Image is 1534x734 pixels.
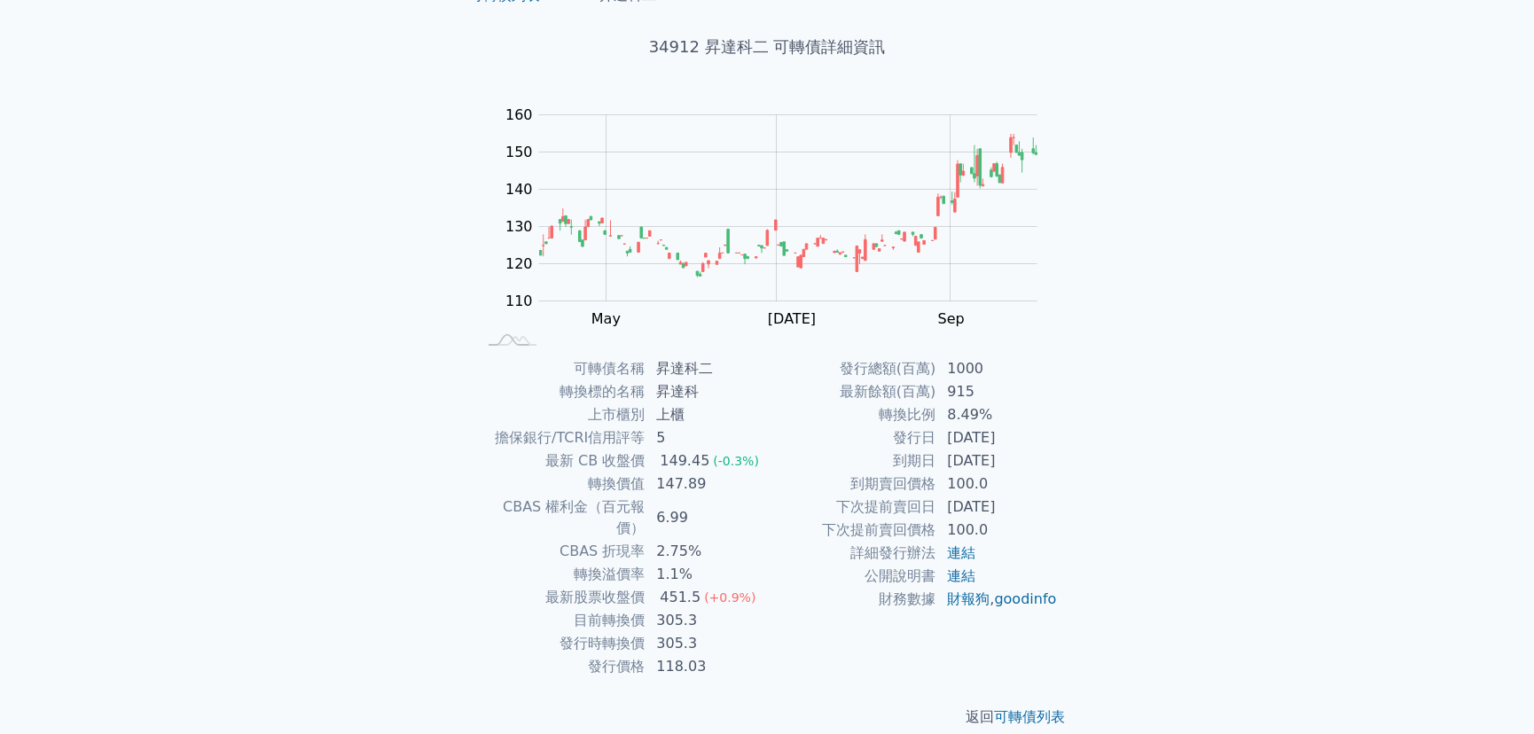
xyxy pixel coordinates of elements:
[646,403,767,426] td: 上櫃
[936,519,1058,542] td: 100.0
[936,403,1058,426] td: 8.49%
[767,472,936,496] td: 到期賣回價格
[767,542,936,565] td: 詳細發行辦法
[505,255,533,272] tspan: 120
[455,707,1079,728] p: 返回
[936,380,1058,403] td: 915
[947,544,975,561] a: 連結
[476,426,646,449] td: 擔保銀行/TCRI信用評等
[646,563,767,586] td: 1.1%
[476,586,646,609] td: 最新股票收盤價
[476,472,646,496] td: 轉換價值
[767,380,936,403] td: 最新餘額(百萬)
[646,380,767,403] td: 昇達科
[476,380,646,403] td: 轉換標的名稱
[505,106,533,123] tspan: 160
[767,565,936,588] td: 公開說明書
[476,403,646,426] td: 上市櫃別
[646,609,767,632] td: 305.3
[767,357,936,380] td: 發行總額(百萬)
[646,655,767,678] td: 118.03
[994,590,1056,607] a: goodinfo
[713,454,759,468] span: (-0.3%)
[938,310,965,327] tspan: Sep
[936,357,1058,380] td: 1000
[768,310,816,327] tspan: [DATE]
[767,588,936,611] td: 財務數據
[936,588,1058,611] td: ,
[947,567,975,584] a: 連結
[455,35,1079,59] h1: 34912 昇達科二 可轉債詳細資訊
[656,587,704,608] div: 451.5
[505,293,533,309] tspan: 110
[505,144,533,160] tspan: 150
[476,655,646,678] td: 發行價格
[936,426,1058,449] td: [DATE]
[476,357,646,380] td: 可轉債名稱
[591,310,621,327] tspan: May
[476,609,646,632] td: 目前轉換價
[656,450,713,472] div: 149.45
[947,590,990,607] a: 財報狗
[646,496,767,540] td: 6.99
[476,496,646,540] td: CBAS 權利金（百元報價）
[646,540,767,563] td: 2.75%
[646,632,767,655] td: 305.3
[936,472,1058,496] td: 100.0
[767,496,936,519] td: 下次提前賣回日
[767,449,936,472] td: 到期日
[936,496,1058,519] td: [DATE]
[994,708,1065,725] a: 可轉債列表
[767,426,936,449] td: 發行日
[476,540,646,563] td: CBAS 折現率
[505,218,533,235] tspan: 130
[646,472,767,496] td: 147.89
[646,357,767,380] td: 昇達科二
[496,106,1063,327] g: Chart
[704,590,755,605] span: (+0.9%)
[476,563,646,586] td: 轉換溢價率
[936,449,1058,472] td: [DATE]
[476,632,646,655] td: 發行時轉換價
[767,403,936,426] td: 轉換比例
[646,426,767,449] td: 5
[767,519,936,542] td: 下次提前賣回價格
[505,181,533,198] tspan: 140
[476,449,646,472] td: 最新 CB 收盤價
